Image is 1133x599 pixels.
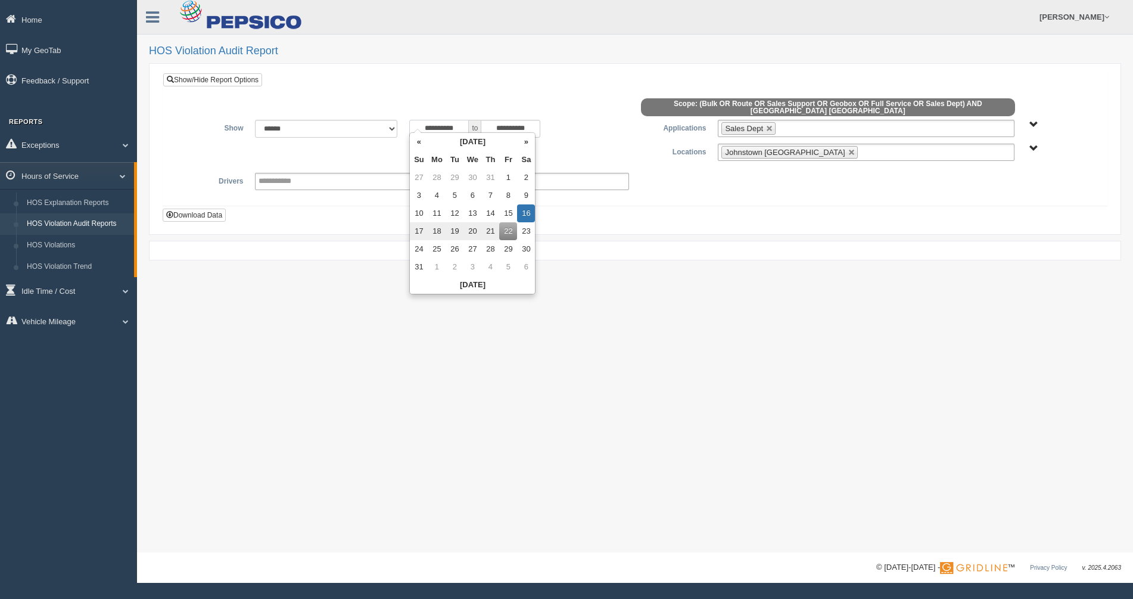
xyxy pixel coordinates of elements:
[499,240,517,258] td: 29
[517,204,535,222] td: 16
[428,151,446,169] th: Mo
[517,151,535,169] th: Sa
[446,240,463,258] td: 26
[635,144,712,158] label: Locations
[172,173,249,187] label: Drivers
[446,187,463,204] td: 5
[725,148,845,157] span: Johnstown [GEOGRAPHIC_DATA]
[428,222,446,240] td: 18
[1082,564,1121,571] span: v. 2025.4.2063
[481,151,499,169] th: Th
[21,235,134,256] a: HOS Violations
[517,240,535,258] td: 30
[481,187,499,204] td: 7
[635,120,712,134] label: Applications
[21,256,134,278] a: HOS Violation Trend
[428,187,446,204] td: 4
[428,258,446,276] td: 1
[1030,564,1067,571] a: Privacy Policy
[499,222,517,240] td: 22
[410,151,428,169] th: Su
[481,169,499,187] td: 31
[428,240,446,258] td: 25
[481,240,499,258] td: 28
[410,258,428,276] td: 31
[428,169,446,187] td: 28
[499,258,517,276] td: 5
[469,120,481,138] span: to
[446,204,463,222] td: 12
[463,258,481,276] td: 3
[21,193,134,214] a: HOS Explanation Reports
[463,240,481,258] td: 27
[517,133,535,151] th: »
[163,73,262,86] a: Show/Hide Report Options
[499,169,517,187] td: 1
[481,204,499,222] td: 14
[428,133,517,151] th: [DATE]
[172,120,249,134] label: Show
[463,204,481,222] td: 13
[446,169,463,187] td: 29
[410,133,428,151] th: «
[149,45,1121,57] h2: HOS Violation Audit Report
[463,187,481,204] td: 6
[481,258,499,276] td: 4
[517,187,535,204] td: 9
[463,151,481,169] th: We
[517,258,535,276] td: 6
[940,562,1007,574] img: Gridline
[410,204,428,222] td: 10
[446,151,463,169] th: Tu
[481,222,499,240] td: 21
[463,169,481,187] td: 30
[725,124,763,133] span: Sales Dept
[410,169,428,187] td: 27
[21,213,134,235] a: HOS Violation Audit Reports
[163,209,226,222] button: Download Data
[641,98,1015,116] span: Scope: (Bulk OR Route OR Sales Support OR Geobox OR Full Service OR Sales Dept) AND [GEOGRAPHIC_D...
[499,151,517,169] th: Fr
[410,240,428,258] td: 24
[499,187,517,204] td: 8
[410,187,428,204] td: 3
[463,222,481,240] td: 20
[499,204,517,222] td: 15
[446,222,463,240] td: 19
[876,561,1121,574] div: © [DATE]-[DATE] - ™
[410,222,428,240] td: 17
[428,204,446,222] td: 11
[410,276,535,294] th: [DATE]
[446,258,463,276] td: 2
[517,222,535,240] td: 23
[517,169,535,187] td: 2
